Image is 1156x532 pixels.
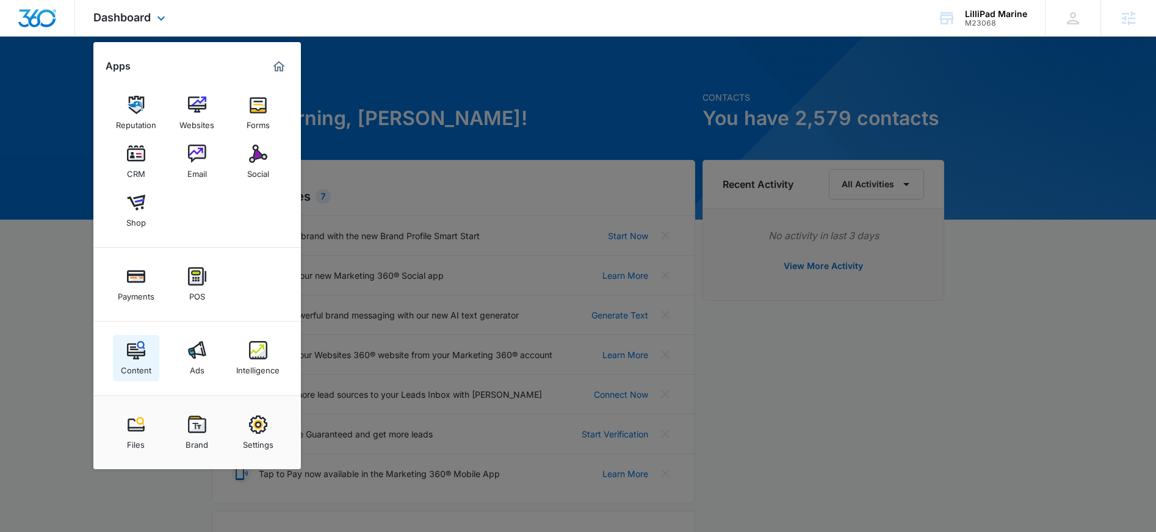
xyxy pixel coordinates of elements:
[247,114,270,130] div: Forms
[965,9,1027,19] div: account name
[113,187,159,234] a: Shop
[126,212,146,228] div: Shop
[186,434,208,450] div: Brand
[127,434,145,450] div: Files
[235,409,281,456] a: Settings
[127,163,145,179] div: CRM
[174,409,220,456] a: Brand
[190,359,204,375] div: Ads
[174,138,220,185] a: Email
[235,335,281,381] a: Intelligence
[118,286,154,301] div: Payments
[113,261,159,307] a: Payments
[113,335,159,381] a: Content
[113,90,159,136] a: Reputation
[236,359,280,375] div: Intelligence
[116,114,156,130] div: Reputation
[269,57,289,76] a: Marketing 360® Dashboard
[113,409,159,456] a: Files
[174,335,220,381] a: Ads
[106,60,131,72] h2: Apps
[235,90,281,136] a: Forms
[113,138,159,185] a: CRM
[247,163,269,179] div: Social
[121,359,151,375] div: Content
[187,163,207,179] div: Email
[235,138,281,185] a: Social
[189,286,205,301] div: POS
[174,90,220,136] a: Websites
[965,19,1027,27] div: account id
[174,261,220,307] a: POS
[243,434,273,450] div: Settings
[179,114,214,130] div: Websites
[93,11,151,24] span: Dashboard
